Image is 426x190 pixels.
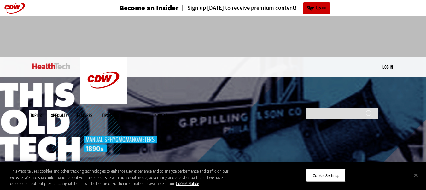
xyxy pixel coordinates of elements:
[51,113,67,118] span: Specialty
[135,113,145,118] a: Video
[10,168,234,187] div: This website uses cookies and other tracking technologies to enhance user experience and to analy...
[306,169,346,182] button: Cookie Settings
[176,181,199,186] a: More information about your privacy
[303,2,330,14] a: Sign Up
[120,4,179,12] h3: Become an Insider
[179,5,297,11] a: Sign up [DATE] to receive premium content!
[77,113,92,118] a: Features
[30,113,42,118] span: Topics
[199,113,213,118] span: More
[80,57,127,104] img: Home
[409,168,423,182] button: Close
[382,64,393,70] a: Log in
[96,4,179,12] a: Become an Insider
[154,113,168,118] a: MonITor
[382,64,393,70] div: User menu
[32,63,70,69] img: Home
[98,22,328,50] iframe: advertisement
[80,98,127,105] a: CDW
[178,113,190,118] a: Events
[102,113,126,118] a: Tips & Tactics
